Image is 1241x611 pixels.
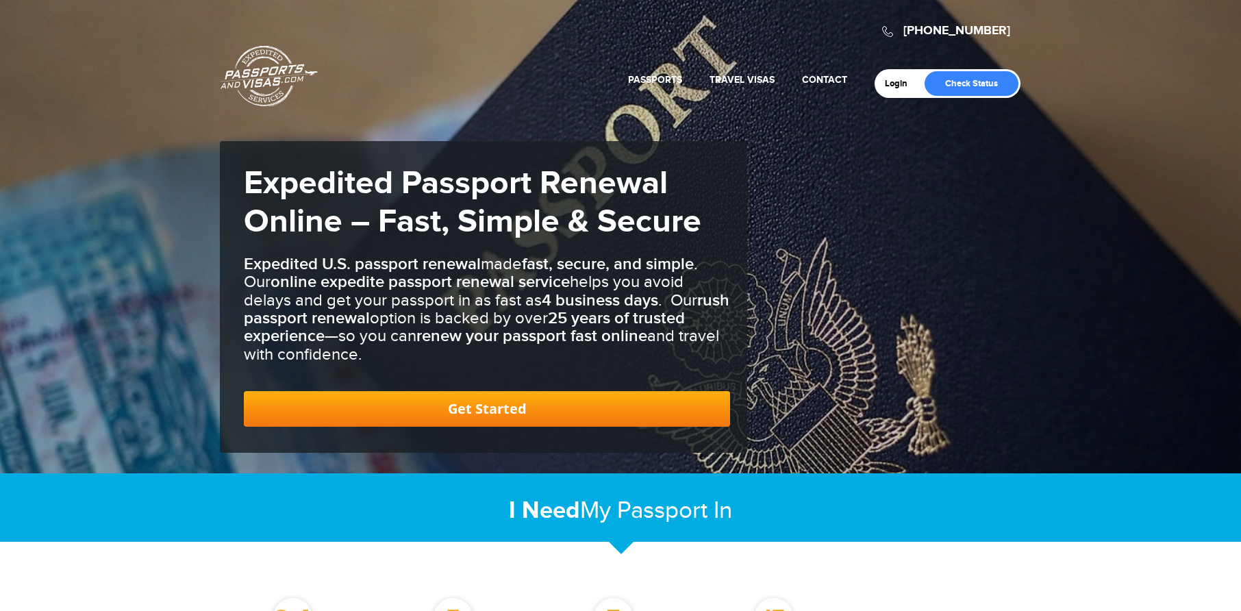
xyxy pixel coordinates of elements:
[244,308,685,346] b: 25 years of trusted experience
[244,164,701,242] strong: Expedited Passport Renewal Online – Fast, Simple & Secure
[244,391,730,427] a: Get Started
[416,326,647,346] b: renew your passport fast online
[542,290,658,310] b: 4 business days
[509,496,580,525] strong: I Need
[244,254,481,274] b: Expedited U.S. passport renewal
[617,497,732,525] span: Passport In
[710,74,775,86] a: Travel Visas
[802,74,847,86] a: Contact
[221,45,318,107] a: Passports & [DOMAIN_NAME]
[271,272,570,292] b: online expedite passport renewal service
[925,71,1018,96] a: Check Status
[522,254,694,274] b: fast, secure, and simple
[903,23,1010,38] a: [PHONE_NUMBER]
[244,255,730,364] h3: made . Our helps you avoid delays and get your passport in as fast as . Our option is backed by o...
[244,290,729,328] b: rush passport renewal
[220,496,1021,525] h2: My
[885,78,917,89] a: Login
[628,74,682,86] a: Passports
